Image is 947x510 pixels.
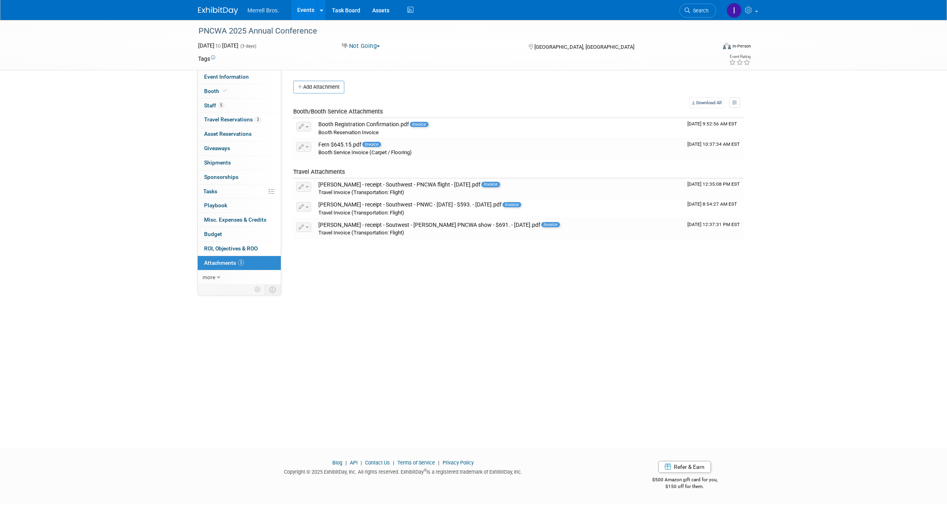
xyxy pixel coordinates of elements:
[318,201,681,208] div: [PERSON_NAME] - receipt - Southwest - PNWC - [DATE] - $593. - [DATE].pdf
[198,227,281,241] a: Budget
[248,7,279,14] span: Merrell Bros.
[318,222,681,229] div: [PERSON_NAME] - receipt - Soutwest - [PERSON_NAME] PNCWA show - $691. - [DATE].pdf
[727,3,742,18] img: Ian Petrocco
[318,189,404,195] span: Travel Invoice (Transportation: Flight)
[362,142,381,147] span: Invoice
[198,156,281,170] a: Shipments
[318,149,412,155] span: Booth Service Invoice (Carpet / Flooring)
[198,242,281,256] a: ROI, Objectives & ROO
[541,222,560,227] span: Invoice
[687,121,737,127] span: Upload Timestamp
[391,460,396,466] span: |
[198,70,281,84] a: Event Information
[359,460,364,466] span: |
[264,284,281,295] td: Toggle Event Tabs
[318,230,404,236] span: Travel Invoice (Transportation: Flight)
[203,188,217,194] span: Tasks
[365,460,390,466] a: Contact Us
[318,181,681,189] div: [PERSON_NAME] - receipt - Southwest - PNCWA flight - [DATE].pdf
[318,129,379,135] span: Booth Reservation Invoice
[729,55,750,59] div: Event Rating
[350,460,357,466] a: API
[198,270,281,284] a: more
[198,141,281,155] a: Giveaways
[293,81,344,93] button: Add Attachment
[684,118,743,138] td: Upload Timestamp
[204,202,227,208] span: Playbook
[293,168,345,175] span: Travel Attachments
[397,460,435,466] a: Terms of Service
[198,127,281,141] a: Asset Reservations
[684,219,743,239] td: Upload Timestamp
[620,471,749,490] div: $500 Amazon gift card for you,
[481,182,500,187] span: Invoice
[198,55,215,63] td: Tags
[238,260,244,266] span: 5
[251,284,265,295] td: Personalize Event Tab Strip
[198,466,609,476] div: Copyright © 2025 ExhibitDay, Inc. All rights reserved. ExhibitDay is a registered trademark of Ex...
[424,468,427,472] sup: ®
[343,460,349,466] span: |
[198,185,281,198] a: Tasks
[198,213,281,227] a: Misc. Expenses & Credits
[198,99,281,113] a: Staff5
[436,460,441,466] span: |
[240,44,256,49] span: (3 days)
[204,216,266,223] span: Misc. Expenses & Credits
[687,201,737,207] span: Upload Timestamp
[687,222,740,227] span: Upload Timestamp
[687,141,740,147] span: Upload Timestamp
[204,174,238,180] span: Sponsorships
[204,159,231,166] span: Shipments
[410,122,429,127] span: Invoice
[339,42,383,50] button: Not Going
[198,198,281,212] a: Playbook
[293,108,383,115] span: Booth/Booth Service Attachments
[198,113,281,127] a: Travel Reservations3
[204,145,230,151] span: Giveaways
[223,89,227,93] i: Booth reservation complete
[679,4,716,18] a: Search
[534,44,634,50] span: [GEOGRAPHIC_DATA], [GEOGRAPHIC_DATA]
[332,460,342,466] a: Blog
[318,210,404,216] span: Travel Invoice (Transportation: Flight)
[204,260,244,266] span: Attachments
[732,43,751,49] div: In-Person
[198,256,281,270] a: Attachments5
[318,121,681,128] div: Booth Registration Confirmation.pdf
[443,460,474,466] a: Privacy Policy
[255,117,261,123] span: 3
[318,141,681,149] div: Fern $645.15.pdf
[196,24,704,38] div: PNCWA 2025 Annual Conference
[684,179,743,198] td: Upload Timestamp
[204,131,252,137] span: Asset Reservations
[204,116,261,123] span: Travel Reservations
[214,42,222,49] span: to
[658,461,711,473] a: Refer & Earn
[684,198,743,218] td: Upload Timestamp
[669,42,751,54] div: Event Format
[203,274,215,280] span: more
[204,88,228,94] span: Booth
[684,139,743,159] td: Upload Timestamp
[687,181,740,187] span: Upload Timestamp
[690,8,709,14] span: Search
[204,73,249,80] span: Event Information
[689,97,724,108] a: Download All
[198,7,238,15] img: ExhibitDay
[723,43,731,49] img: Format-Inperson.png
[198,42,238,49] span: [DATE] [DATE]
[502,202,521,207] span: Invoice
[218,102,224,108] span: 5
[204,102,224,109] span: Staff
[204,231,222,237] span: Budget
[198,170,281,184] a: Sponsorships
[620,483,749,490] div: $150 off for them.
[198,84,281,98] a: Booth
[204,245,258,252] span: ROI, Objectives & ROO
